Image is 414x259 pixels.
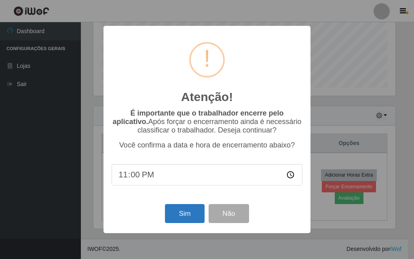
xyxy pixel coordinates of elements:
[112,109,302,135] p: Após forçar o encerramento ainda é necessário classificar o trabalhador. Deseja continuar?
[209,204,249,223] button: Não
[112,141,302,150] p: Você confirma a data e hora de encerramento abaixo?
[181,90,233,104] h2: Atenção!
[112,109,283,126] b: É importante que o trabalhador encerre pelo aplicativo.
[165,204,204,223] button: Sim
